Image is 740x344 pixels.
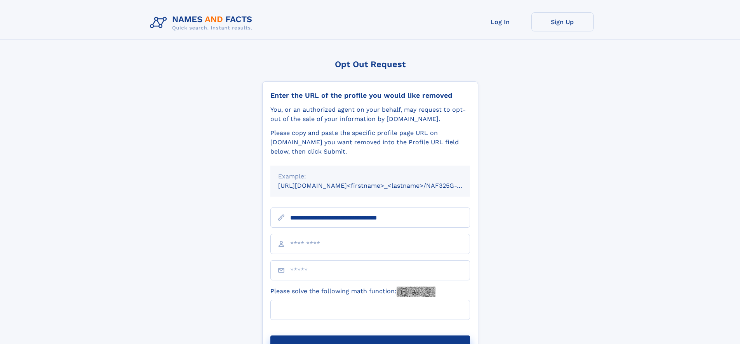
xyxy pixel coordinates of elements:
label: Please solve the following math function: [270,287,435,297]
div: Enter the URL of the profile you would like removed [270,91,470,100]
div: You, or an authorized agent on your behalf, may request to opt-out of the sale of your informatio... [270,105,470,124]
div: Opt Out Request [262,59,478,69]
img: Logo Names and Facts [147,12,259,33]
a: Log In [469,12,531,31]
a: Sign Up [531,12,594,31]
div: Example: [278,172,462,181]
div: Please copy and paste the specific profile page URL on [DOMAIN_NAME] you want removed into the Pr... [270,128,470,156]
small: [URL][DOMAIN_NAME]<firstname>_<lastname>/NAF325G-xxxxxxxx [278,182,485,189]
